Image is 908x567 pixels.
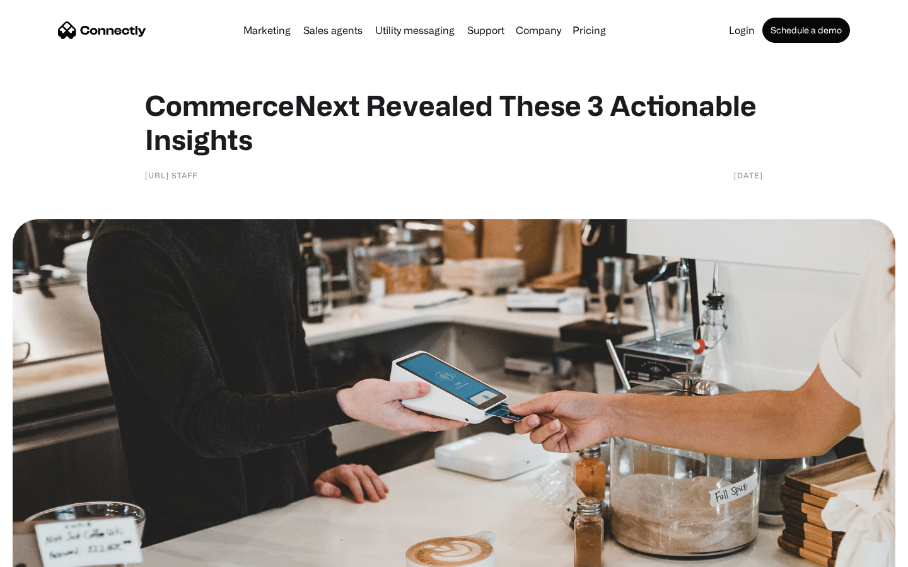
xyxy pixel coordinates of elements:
[462,25,509,35] a: Support
[370,25,460,35] a: Utility messaging
[13,545,76,563] aside: Language selected: English
[516,21,561,39] div: Company
[724,25,760,35] a: Login
[25,545,76,563] ul: Language list
[238,25,296,35] a: Marketing
[145,169,197,181] div: [URL] Staff
[734,169,763,181] div: [DATE]
[567,25,611,35] a: Pricing
[762,18,850,43] a: Schedule a demo
[298,25,368,35] a: Sales agents
[145,88,763,156] h1: CommerceNext Revealed These 3 Actionable Insights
